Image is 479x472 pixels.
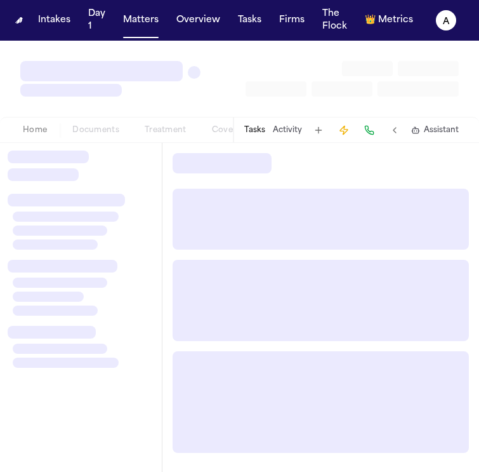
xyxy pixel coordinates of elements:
button: Add Task [310,121,327,139]
button: Matters [118,9,164,32]
button: Make a Call [360,121,378,139]
button: Overview [171,9,225,32]
button: crownMetrics [360,9,418,32]
button: Day 1 [83,3,110,38]
img: Finch Logo [15,17,23,23]
button: Firms [274,9,310,32]
a: Home [15,17,23,23]
button: Assistant [411,125,459,135]
button: Intakes [33,9,75,32]
button: Activity [273,125,302,135]
button: Tasks [233,9,266,32]
span: Assistant [424,125,459,135]
button: The Flock [317,3,352,38]
button: Tasks [244,125,265,135]
button: Create Immediate Task [335,121,353,139]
